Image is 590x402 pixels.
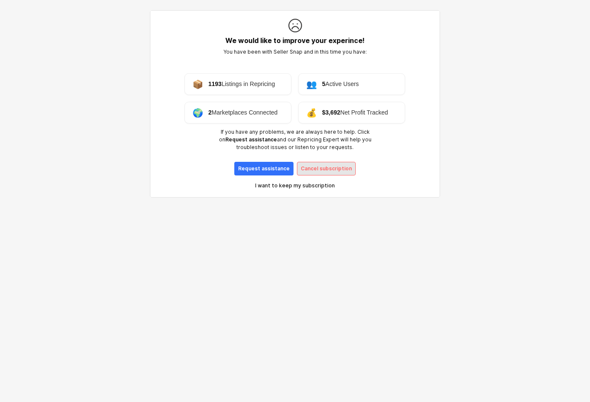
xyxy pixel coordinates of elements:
[238,165,290,172] p: Request assistance
[207,179,383,192] button: I want to keep my subscription
[255,182,335,189] p: I want to keep my subscription
[225,136,277,143] strong: Request assistance
[297,162,356,175] button: Cancel subscription
[234,162,294,175] button: Request assistance
[207,36,383,45] h5: We would like to improve your experince!
[207,128,383,151] p: If you have any problems, we are always here to help. Click on and our Repricing Expert will help...
[207,48,383,56] p: You have been with Seller Snap and in this time you have:
[301,165,352,172] p: Cancel subscription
